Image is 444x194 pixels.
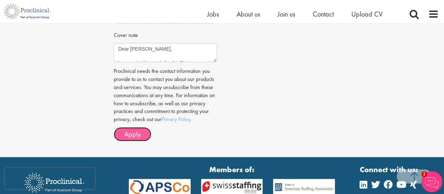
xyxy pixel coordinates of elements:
a: Join us [278,10,295,19]
a: Jobs [207,10,219,19]
strong: Connect with us: [360,164,419,175]
span: 1 [421,171,427,177]
p: Proclinical needs the contact information you provide to us to contact you about our products and... [114,67,217,124]
button: Apply [114,127,151,141]
a: Upload CV [351,10,383,19]
a: Privacy Policy [161,115,190,123]
a: About us [237,10,260,19]
textarea: Dear [PERSON_NAME], I am excited to apply for the Bioprocess Engineer role in Upstream Processing... [114,43,217,62]
a: Contact [313,10,334,19]
span: Apply [124,130,141,139]
strong: Members of: [129,164,335,175]
img: Chatbot [421,171,442,192]
iframe: reCAPTCHA [5,168,95,189]
label: Cover note [114,29,138,39]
